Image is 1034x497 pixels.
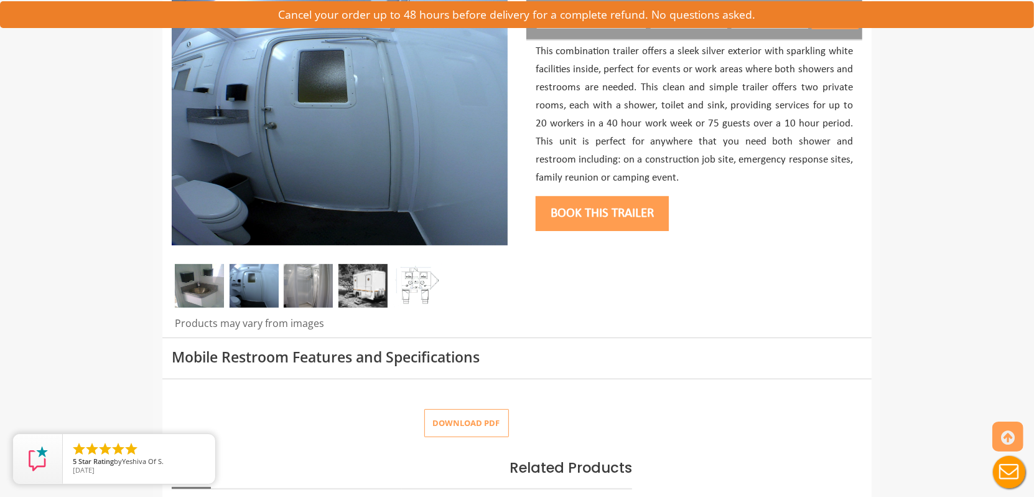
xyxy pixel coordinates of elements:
[510,458,632,478] span: Related Products
[85,442,100,457] li: 
[111,442,126,457] li: 
[284,264,333,308] img: Private shower area is sparkling clean, private and comfortable
[393,264,442,308] img: 2 unit shower/restroom combo
[26,447,50,471] img: Review Rating
[78,457,114,466] span: Star Rating
[72,442,86,457] li: 
[536,196,669,231] button: Book this trailer
[98,442,113,457] li: 
[122,457,164,466] span: Yeshiva Of S.
[424,409,509,437] button: Download pdf
[124,442,139,457] li: 
[172,349,862,365] h3: Mobile Restroom Features and Specifications
[73,457,77,466] span: 5
[73,458,205,466] span: by
[984,447,1034,497] button: Live Chat
[414,417,509,428] a: Download pdf
[338,264,388,308] img: outside photo of 2 stations shower combo trailer
[175,264,224,308] img: private sink
[230,264,279,308] img: private toilet area with flushing toilet and sanitized sink.
[536,43,853,187] p: This combination trailer offers a sleek silver exterior with sparkling white facilities inside, p...
[172,316,508,338] div: Products may vary from images
[73,465,95,475] span: [DATE]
